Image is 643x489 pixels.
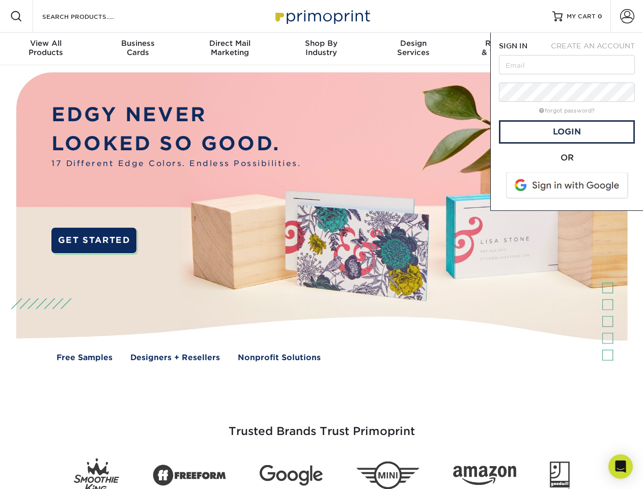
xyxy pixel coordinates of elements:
div: Cards [92,39,183,57]
img: Goodwill [550,461,570,489]
a: forgot password? [539,107,595,114]
a: BusinessCards [92,33,183,65]
a: Resources& Templates [459,33,551,65]
span: Shop By [275,39,367,48]
a: Shop ByIndustry [275,33,367,65]
iframe: Google Customer Reviews [3,458,87,485]
span: 0 [598,13,602,20]
div: Marketing [184,39,275,57]
a: Direct MailMarketing [184,33,275,65]
div: Open Intercom Messenger [608,454,633,479]
p: LOOKED SO GOOD. [51,129,301,158]
h3: Trusted Brands Trust Primoprint [24,400,620,450]
span: Business [92,39,183,48]
p: EDGY NEVER [51,100,301,129]
div: Industry [275,39,367,57]
div: Services [368,39,459,57]
a: Login [499,120,635,144]
img: Amazon [453,466,516,485]
span: SIGN IN [499,42,527,50]
img: Primoprint [271,5,373,27]
span: 17 Different Edge Colors. Endless Possibilities. [51,158,301,170]
span: MY CART [567,12,596,21]
a: Designers + Resellers [130,352,220,364]
span: Resources [459,39,551,48]
span: CREATE AN ACCOUNT [551,42,635,50]
div: OR [499,152,635,164]
a: Free Samples [57,352,113,364]
span: Direct Mail [184,39,275,48]
span: Design [368,39,459,48]
a: GET STARTED [51,228,136,253]
div: & Templates [459,39,551,57]
a: DesignServices [368,33,459,65]
input: Email [499,55,635,74]
input: SEARCH PRODUCTS..... [41,10,141,22]
a: Nonprofit Solutions [238,352,321,364]
img: Google [260,465,323,486]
